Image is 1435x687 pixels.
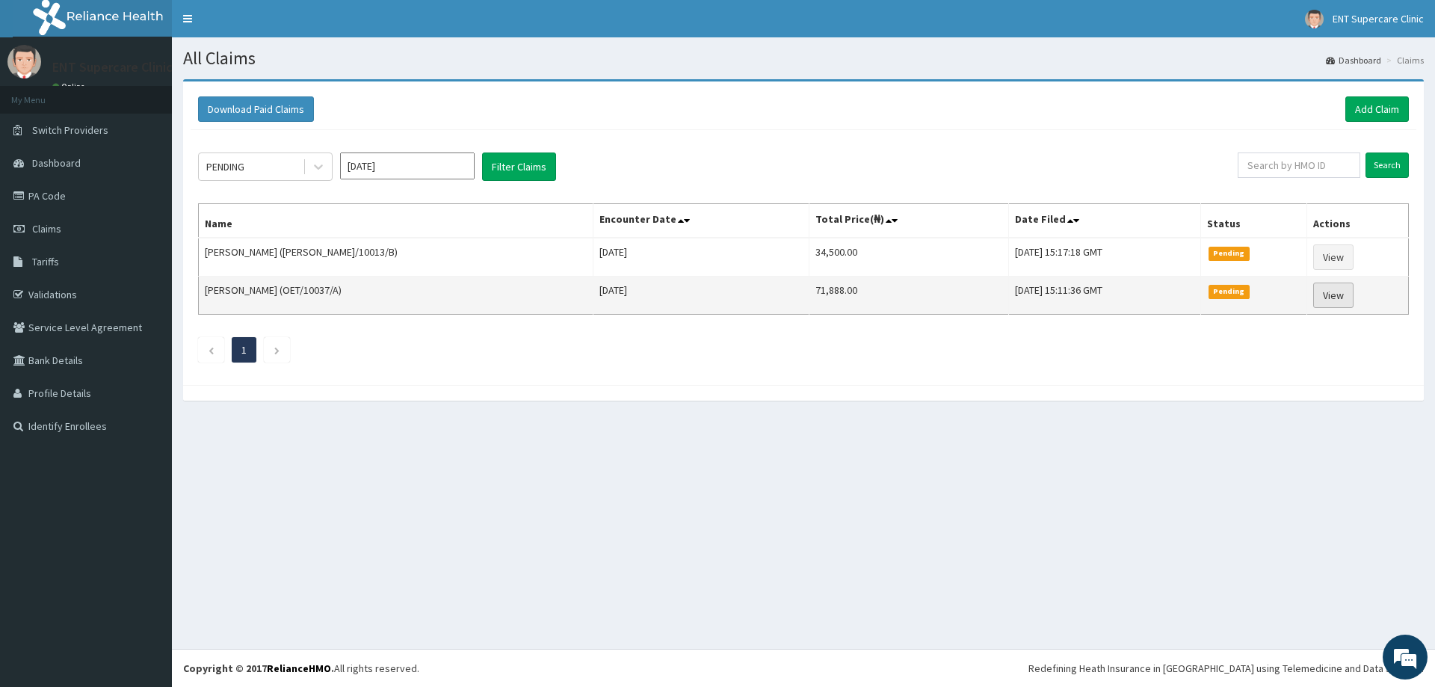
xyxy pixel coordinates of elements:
[593,277,809,315] td: [DATE]
[208,343,215,357] a: Previous page
[199,277,593,315] td: [PERSON_NAME] (OET/10037/A)
[1313,283,1354,308] a: View
[1028,661,1424,676] div: Redefining Heath Insurance in [GEOGRAPHIC_DATA] using Telemedicine and Data Science!
[172,649,1435,687] footer: All rights reserved.
[809,204,1008,238] th: Total Price(₦)
[52,61,173,74] p: ENT Supercare Clinic
[32,255,59,268] span: Tariffs
[274,343,280,357] a: Next page
[206,159,244,174] div: PENDING
[1209,247,1250,260] span: Pending
[198,96,314,122] button: Download Paid Claims
[183,49,1424,68] h1: All Claims
[32,123,108,137] span: Switch Providers
[199,204,593,238] th: Name
[1306,204,1408,238] th: Actions
[1008,204,1200,238] th: Date Filed
[1333,12,1424,25] span: ENT Supercare Clinic
[1326,54,1381,67] a: Dashboard
[241,343,247,357] a: Page 1 is your current page
[1313,244,1354,270] a: View
[52,81,88,92] a: Online
[199,238,593,277] td: [PERSON_NAME] ([PERSON_NAME]/10013/B)
[340,153,475,179] input: Select Month and Year
[1238,153,1360,178] input: Search by HMO ID
[809,238,1008,277] td: 34,500.00
[809,277,1008,315] td: 71,888.00
[183,662,334,675] strong: Copyright © 2017 .
[1209,285,1250,298] span: Pending
[7,45,41,78] img: User Image
[1383,54,1424,67] li: Claims
[593,238,809,277] td: [DATE]
[593,204,809,238] th: Encounter Date
[1008,238,1200,277] td: [DATE] 15:17:18 GMT
[267,662,331,675] a: RelianceHMO
[1365,153,1409,178] input: Search
[1345,96,1409,122] a: Add Claim
[1201,204,1306,238] th: Status
[482,153,556,181] button: Filter Claims
[32,222,61,235] span: Claims
[1305,10,1324,28] img: User Image
[1008,277,1200,315] td: [DATE] 15:11:36 GMT
[32,156,81,170] span: Dashboard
